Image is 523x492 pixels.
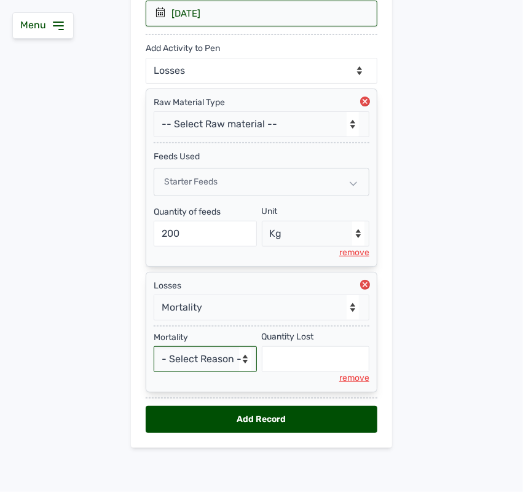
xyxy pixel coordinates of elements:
[146,406,377,433] div: Add Record
[154,280,369,292] div: Losses
[154,331,257,344] div: Mortality
[146,35,220,55] div: Add Activity to Pen
[154,97,369,109] div: Raw Material Type
[154,206,257,218] div: Quantity of feeds
[262,205,278,218] div: Unit
[339,372,369,384] div: remove
[20,19,66,31] a: Menu
[154,143,369,163] div: feeds Used
[262,331,314,343] div: Quantity Lost
[164,177,218,187] span: Starter Feeds
[171,7,200,20] div: [DATE]
[339,247,369,259] div: remove
[20,19,51,31] span: Menu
